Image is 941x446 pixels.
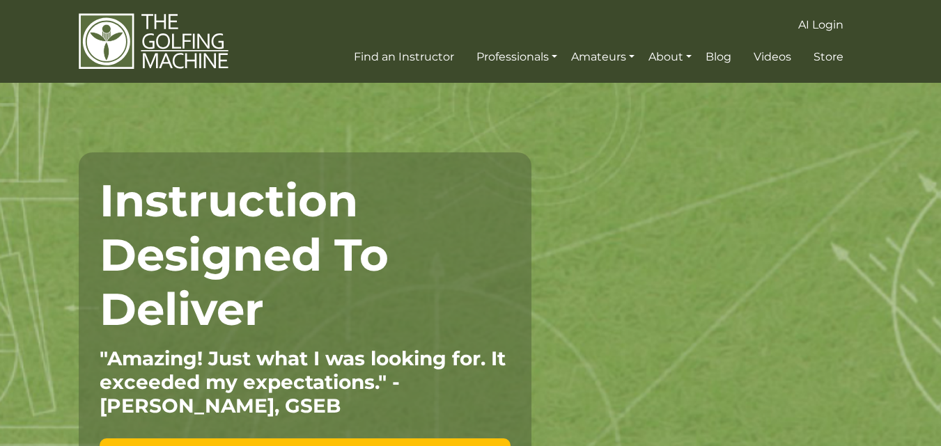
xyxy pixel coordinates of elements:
[568,45,638,70] a: Amateurs
[473,45,561,70] a: Professionals
[100,347,511,417] p: "Amazing! Just what I was looking for. It exceeded my expectations." - [PERSON_NAME], GSEB
[814,50,843,63] span: Store
[754,50,791,63] span: Videos
[798,18,843,31] span: AI Login
[350,45,458,70] a: Find an Instructor
[706,50,731,63] span: Blog
[810,45,847,70] a: Store
[702,45,735,70] a: Blog
[750,45,795,70] a: Videos
[100,173,511,336] h1: Instruction Designed To Deliver
[79,13,228,70] img: The Golfing Machine
[795,13,847,38] a: AI Login
[645,45,695,70] a: About
[354,50,454,63] span: Find an Instructor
